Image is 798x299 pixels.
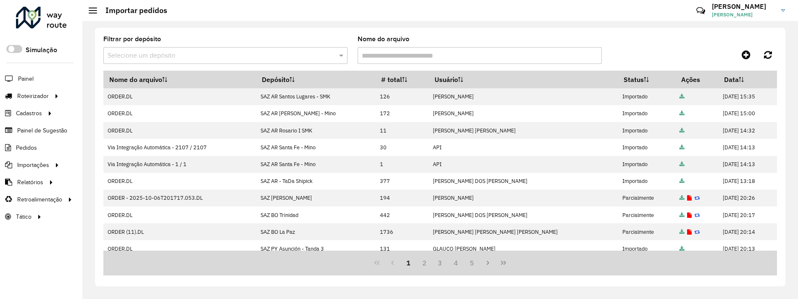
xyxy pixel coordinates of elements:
[719,223,777,240] td: [DATE] 20:14
[97,6,167,15] h2: Importar pedidos
[256,223,376,240] td: SAZ BO La Paz
[719,173,777,190] td: [DATE] 13:18
[429,223,618,240] td: [PERSON_NAME] [PERSON_NAME] [PERSON_NAME]
[618,105,675,122] td: Importado
[103,139,256,156] td: Via Integração Automática - 2107 / 2107
[375,139,429,156] td: 30
[16,109,42,118] span: Cadastros
[256,88,376,105] td: SAZ AR Santos Lugares - SMK
[464,255,480,271] button: 5
[618,71,675,88] th: Status
[448,255,464,271] button: 4
[375,156,429,173] td: 1
[618,88,675,105] td: Importado
[719,190,777,206] td: [DATE] 20:26
[375,206,429,223] td: 442
[429,240,618,257] td: GLAUCO [PERSON_NAME]
[16,143,37,152] span: Pedidos
[719,139,777,156] td: [DATE] 14:13
[103,88,256,105] td: ORDER.DL
[17,92,49,101] span: Roteirizador
[679,161,685,168] a: Arquivo completo
[256,139,376,156] td: SAZ AR Santa Fe - Mino
[618,156,675,173] td: Importado
[495,255,511,271] button: Last Page
[103,105,256,122] td: ORDER.DL
[712,11,775,19] span: [PERSON_NAME]
[429,156,618,173] td: API
[712,3,775,11] h3: [PERSON_NAME]
[256,190,376,206] td: SAZ [PERSON_NAME]
[618,173,675,190] td: Importado
[18,74,34,83] span: Painel
[103,240,256,257] td: ORDER.DL
[375,240,429,257] td: 131
[375,223,429,240] td: 1736
[416,255,432,271] button: 2
[375,122,429,139] td: 11
[429,105,618,122] td: [PERSON_NAME]
[16,212,32,221] span: Tático
[103,223,256,240] td: ORDER (11).DL
[358,34,409,44] label: Nome do arquivo
[480,255,496,271] button: Next Page
[429,122,618,139] td: [PERSON_NAME] [PERSON_NAME]
[694,228,700,235] a: Reimportar
[719,156,777,173] td: [DATE] 14:13
[719,105,777,122] td: [DATE] 15:00
[679,245,685,252] a: Arquivo completo
[103,173,256,190] td: ORDER.DL
[429,190,618,206] td: [PERSON_NAME]
[103,122,256,139] td: ORDER.DL
[429,88,618,105] td: [PERSON_NAME]
[256,206,376,223] td: SAZ BO Trinidad
[17,126,67,135] span: Painel de Sugestão
[618,206,675,223] td: Parcialmente
[429,71,618,88] th: Usuário
[256,240,376,257] td: SAZ PY Asunción - Tanda 3
[375,190,429,206] td: 194
[679,194,685,201] a: Arquivo completo
[679,144,685,151] a: Arquivo completo
[618,190,675,206] td: Parcialmente
[429,206,618,223] td: [PERSON_NAME] DOS [PERSON_NAME]
[687,212,692,219] a: Exibir log de erros
[17,161,49,169] span: Importações
[103,34,161,44] label: Filtrar por depósito
[26,45,57,55] label: Simulação
[375,71,429,88] th: # total
[687,228,692,235] a: Exibir log de erros
[694,212,700,219] a: Reimportar
[719,88,777,105] td: [DATE] 15:35
[256,122,376,139] td: SAZ AR Rosario I SMK
[692,2,710,20] a: Contato Rápido
[719,71,777,88] th: Data
[679,127,685,134] a: Arquivo completo
[256,71,376,88] th: Depósito
[103,190,256,206] td: ORDER - 2025-10-06T201717.053.DL
[375,105,429,122] td: 172
[256,105,376,122] td: SAZ AR [PERSON_NAME] - Mino
[17,178,43,187] span: Relatórios
[618,240,675,257] td: Importado
[679,177,685,185] a: Arquivo completo
[429,173,618,190] td: [PERSON_NAME] DOS [PERSON_NAME]
[679,110,685,117] a: Arquivo completo
[679,212,685,219] a: Arquivo completo
[719,206,777,223] td: [DATE] 20:17
[17,195,62,204] span: Retroalimentação
[375,173,429,190] td: 377
[618,139,675,156] td: Importado
[694,194,700,201] a: Reimportar
[679,228,685,235] a: Arquivo completo
[400,255,416,271] button: 1
[103,156,256,173] td: Via Integração Automática - 1 / 1
[687,194,692,201] a: Exibir log de erros
[675,71,719,88] th: Ações
[719,122,777,139] td: [DATE] 14:32
[103,206,256,223] td: ORDER.DL
[103,71,256,88] th: Nome do arquivo
[429,139,618,156] td: API
[256,156,376,173] td: SAZ AR Santa Fe - Mino
[679,93,685,100] a: Arquivo completo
